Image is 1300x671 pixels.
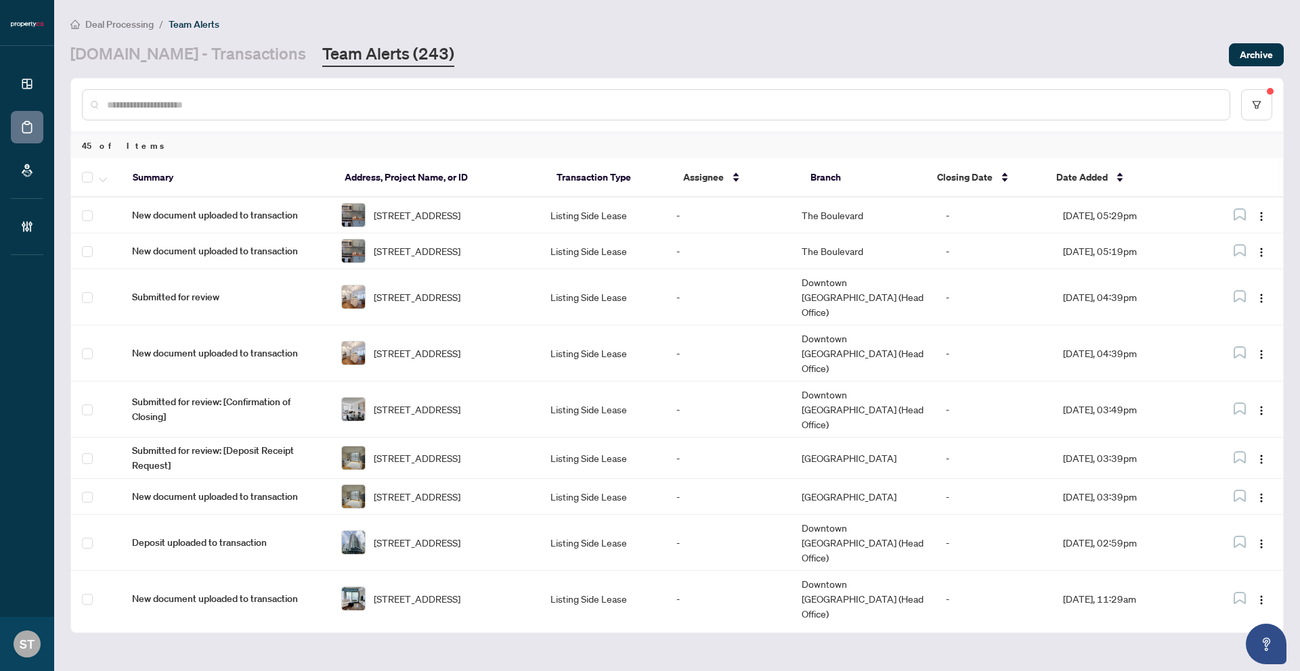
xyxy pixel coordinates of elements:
span: Submitted for review: [Deposit Receipt Request] [132,443,320,473]
span: [STREET_ADDRESS] [374,489,460,504]
span: Submitted for review: [Confirmation of Closing] [132,394,320,424]
td: Downtown [GEOGRAPHIC_DATA] (Head Office) [791,381,935,438]
button: Logo [1251,447,1272,469]
img: Logo [1256,454,1267,465]
td: - [935,269,1052,325]
button: Logo [1251,588,1272,609]
td: Listing Side Lease [540,438,665,479]
span: New document uploaded to transaction [132,346,320,361]
span: filter [1252,100,1261,110]
img: Logo [1256,405,1267,416]
td: - [666,438,791,479]
button: Logo [1251,486,1272,507]
span: Closing Date [937,170,993,185]
a: [DOMAIN_NAME] - Transactions [70,43,306,67]
img: thumbnail-img [342,204,365,227]
td: [DATE], 02:59pm [1052,515,1203,571]
li: / [159,16,163,32]
img: thumbnail-img [342,342,365,365]
span: [STREET_ADDRESS] [374,290,460,304]
span: Assignee [683,170,724,185]
td: Downtown [GEOGRAPHIC_DATA] (Head Office) [791,325,935,381]
span: Date Added [1056,170,1108,185]
td: - [935,325,1052,381]
td: - [666,515,791,571]
td: - [935,479,1052,515]
td: - [935,438,1052,479]
td: [DATE], 04:39pm [1052,269,1203,325]
span: New document uploaded to transaction [132,489,320,504]
td: Listing Side Lease [540,233,665,269]
span: home [70,20,80,29]
span: Submitted for review [132,290,320,304]
td: - [666,479,791,515]
th: Closing Date [926,158,1045,198]
button: Logo [1251,204,1272,226]
td: The Boulevard [791,198,935,233]
th: Address, Project Name, or ID [334,158,546,198]
button: Logo [1251,286,1272,308]
td: Listing Side Lease [540,198,665,233]
img: Logo [1256,538,1267,549]
td: [DATE], 03:49pm [1052,381,1203,438]
td: - [666,325,791,381]
img: logo [11,20,43,28]
td: [DATE], 03:39pm [1052,438,1203,479]
th: Branch [800,158,927,198]
img: Logo [1256,595,1267,605]
img: Logo [1256,247,1267,258]
th: Transaction Type [546,158,673,198]
img: thumbnail-img [342,587,365,610]
span: New document uploaded to transaction [132,244,320,258]
td: - [935,571,1052,627]
td: Downtown [GEOGRAPHIC_DATA] (Head Office) [791,269,935,325]
img: thumbnail-img [342,239,365,262]
td: - [666,381,791,438]
span: New document uploaded to transaction [132,208,320,223]
button: Open asap [1246,624,1286,664]
td: Listing Side Lease [540,571,665,627]
td: - [666,269,791,325]
td: - [666,571,791,627]
a: Team Alerts (243) [322,43,454,67]
span: [STREET_ADDRESS] [374,450,460,465]
span: Team Alerts [169,18,219,30]
img: Logo [1256,293,1267,304]
td: Listing Side Lease [540,269,665,325]
span: [STREET_ADDRESS] [374,591,460,606]
button: Logo [1251,398,1272,420]
span: [STREET_ADDRESS] [374,535,460,550]
td: [GEOGRAPHIC_DATA] [791,479,935,515]
span: New document uploaded to transaction [132,591,320,606]
td: [DATE], 05:19pm [1052,233,1203,269]
td: Listing Side Lease [540,325,665,381]
button: Logo [1251,240,1272,262]
td: - [666,233,791,269]
td: - [935,233,1052,269]
span: [STREET_ADDRESS] [374,402,460,417]
img: Logo [1256,211,1267,222]
span: [STREET_ADDRESS] [374,244,460,258]
td: [DATE], 04:39pm [1052,325,1203,381]
th: Summary [122,158,334,198]
span: [STREET_ADDRESS] [374,346,460,361]
td: [DATE], 03:39pm [1052,479,1203,515]
img: thumbnail-img [342,531,365,554]
img: thumbnail-img [342,398,365,421]
img: Logo [1256,349,1267,360]
th: Date Added [1045,158,1198,198]
td: [DATE], 05:29pm [1052,198,1203,233]
img: thumbnail-img [342,446,365,469]
div: 45 of Items [71,133,1283,158]
img: Logo [1256,492,1267,503]
span: Archive [1240,44,1273,66]
span: Deposit uploaded to transaction [132,535,320,550]
td: - [935,515,1052,571]
img: thumbnail-img [342,485,365,508]
td: Downtown [GEOGRAPHIC_DATA] (Head Office) [791,571,935,627]
td: [DATE], 11:29am [1052,571,1203,627]
button: Logo [1251,532,1272,553]
span: Deal Processing [85,18,154,30]
button: Archive [1229,43,1284,66]
td: The Boulevard [791,233,935,269]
